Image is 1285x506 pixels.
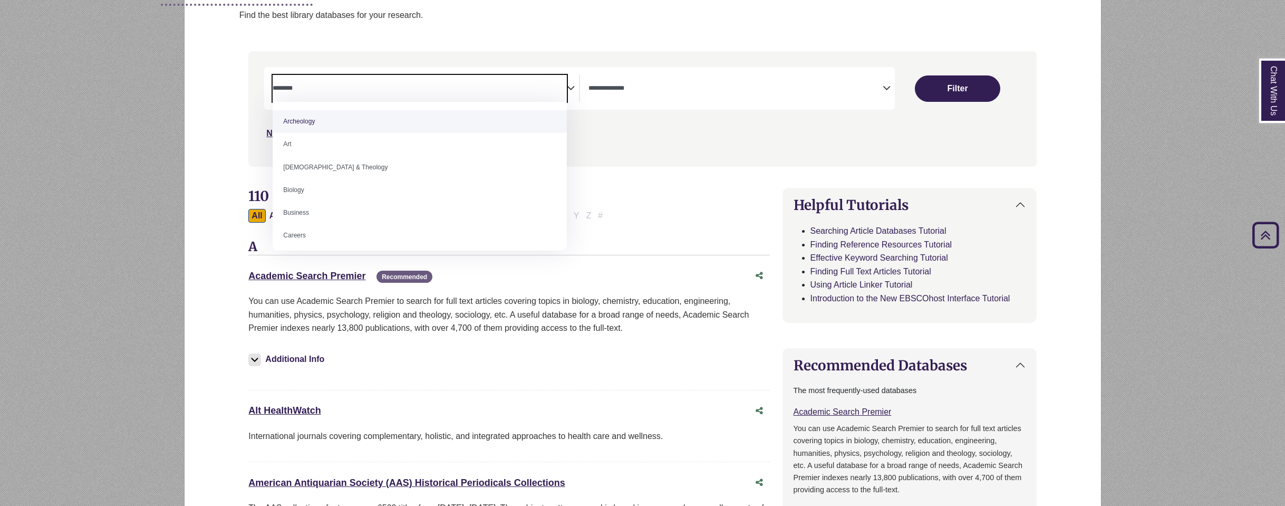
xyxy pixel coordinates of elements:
[248,478,565,488] a: American Antiquarian Society (AAS) Historical Periodicals Collections
[783,349,1036,382] button: Recommended Databases
[248,51,1036,166] nav: Search filters
[248,211,607,219] div: Alpha-list to filter by first letter of database name
[248,209,265,223] button: All
[248,352,327,367] button: Additional Info
[273,179,566,202] li: Biology
[810,226,946,235] a: Searching Article Databases Tutorial
[266,209,279,223] button: Filter Results A
[273,85,567,93] textarea: Search
[794,423,1026,495] p: You can use Academic Search Premier to search for full text articles covering topics in biology, ...
[810,294,1010,303] a: Introduction to the New EBSCOhost Interface Tutorial
[273,224,566,247] li: Careers
[1249,228,1282,242] a: Back to Top
[810,240,952,249] a: Finding Reference Resources Tutorial
[248,294,769,335] p: You can use Academic Search Premier to search for full text articles covering topics in biology, ...
[915,75,1000,102] button: Submit for Search Results
[248,240,769,255] h3: A
[248,271,365,281] a: Academic Search Premier
[749,473,770,493] button: Share this database
[273,156,566,179] li: [DEMOGRAPHIC_DATA] & Theology
[248,187,341,205] span: 110 Databases
[783,188,1036,222] button: Helpful Tutorials
[273,110,566,133] li: Archeology
[248,405,321,416] a: Alt HealthWatch
[248,429,769,443] p: International journals covering complementary, holistic, and integrated approaches to health care...
[749,266,770,286] button: Share this database
[273,202,566,224] li: Business
[810,253,948,262] a: Effective Keyword Searching Tutorial
[794,407,892,416] a: Academic Search Premier
[376,271,432,283] span: Recommended
[794,385,1026,397] p: The most frequently-used databases
[273,133,566,156] li: Art
[810,267,931,276] a: Finding Full Text Articles Tutorial
[810,280,913,289] a: Using Article Linker Tutorial
[239,8,1101,22] p: Find the best library databases for your research.
[266,129,517,138] a: Not sure where to start? Check our Recommended Databases.
[588,85,883,93] textarea: Search
[749,401,770,421] button: Share this database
